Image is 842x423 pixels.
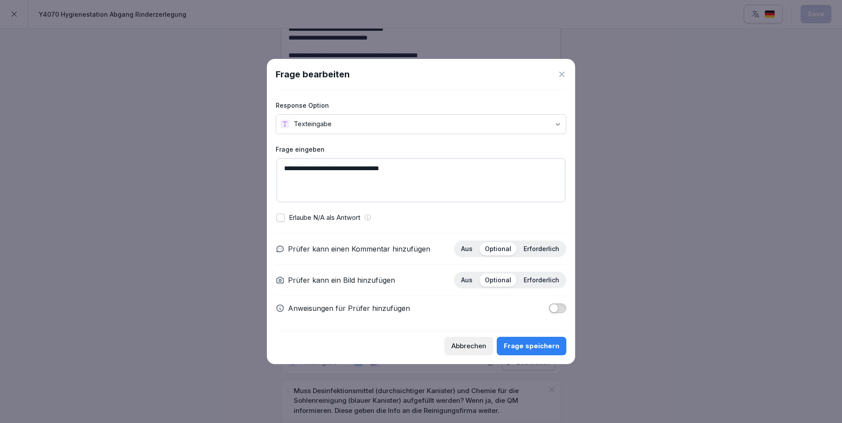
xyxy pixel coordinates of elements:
[497,337,566,355] button: Frage speichern
[524,245,559,253] p: Erforderlich
[461,245,473,253] p: Aus
[289,213,360,223] p: Erlaube N/A als Antwort
[276,68,350,81] h1: Frage bearbeiten
[276,101,566,110] label: Response Option
[451,341,486,351] div: Abbrechen
[276,145,566,154] label: Frage eingeben
[288,303,410,314] p: Anweisungen für Prüfer hinzufügen
[288,275,395,285] p: Prüfer kann ein Bild hinzufügen
[461,276,473,284] p: Aus
[524,276,559,284] p: Erforderlich
[288,244,430,254] p: Prüfer kann einen Kommentar hinzufügen
[504,341,559,351] div: Frage speichern
[485,276,511,284] p: Optional
[485,245,511,253] p: Optional
[444,337,493,355] button: Abbrechen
